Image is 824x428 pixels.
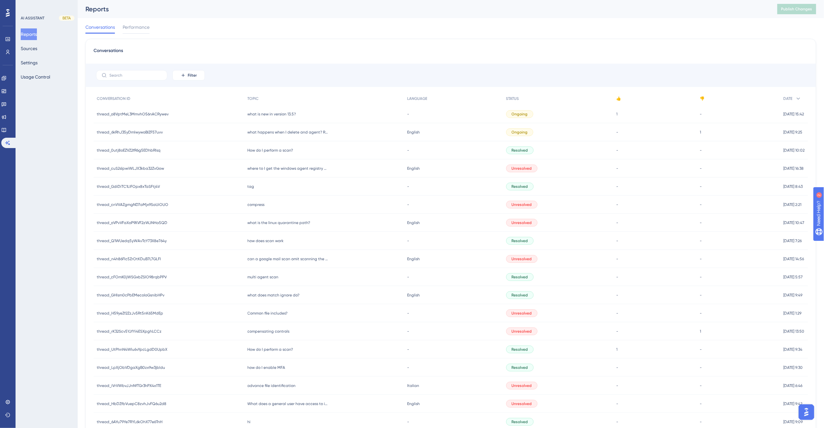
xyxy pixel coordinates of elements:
span: Resolved [512,419,528,424]
span: [DATE] 8:43 [784,184,803,189]
span: Resolved [512,148,528,153]
span: 1 [616,112,618,117]
span: [DATE] 9:30 [784,365,803,370]
span: English [407,166,420,171]
span: - [616,329,618,334]
span: - [407,274,409,280]
span: [DATE] 9:34 [784,347,803,352]
span: thread_6AYu79Ye7RYL6kOhX77e6TnH [97,419,162,424]
input: Search [109,73,162,78]
span: Unresolved [512,256,532,262]
span: Unresolved [512,311,532,316]
span: compensating controls [248,329,290,334]
span: - [616,293,618,298]
span: thread_HbDZfbVuepC8zvhJvFQ6u2d8 [97,401,166,406]
span: [DATE] 1:29 [784,311,802,316]
span: thread_0utj8oEZVZ2fR6g5EDhbRlsq [97,148,161,153]
span: - [616,184,618,189]
span: what is new in version 13.5? [248,112,296,117]
span: - [407,347,409,352]
span: [DATE] 9:09 [784,419,803,424]
span: - [407,202,409,207]
span: Resolved [512,365,528,370]
span: - [616,311,618,316]
span: LANGUAGE [407,96,427,101]
span: [DATE] 10:47 [784,220,805,225]
span: - [616,166,618,171]
span: - [616,365,618,370]
span: Need Help? [15,2,40,9]
span: - [616,401,618,406]
span: [DATE] 6:46 [784,383,803,388]
span: - [700,419,702,424]
span: - [616,238,618,243]
span: - [700,401,702,406]
span: Unresolved [512,220,532,225]
span: [DATE] 9:25 [784,130,803,135]
div: AI ASSISTANT [21,16,44,21]
span: CONVERSATION ID [97,96,130,101]
span: thread_n4h86Flc5ZrOtKDuB7L7GLFI [97,256,161,262]
span: 1 [700,130,701,135]
span: what does match ignore do? [248,293,300,298]
button: Usage Control [21,71,50,83]
span: thread_iVrVWbvJJnNfTGr3hPX4x1TE [97,383,161,388]
span: what happens when I delete and agent? Remove agent from agents screen? [248,130,328,135]
span: - [700,365,702,370]
span: - [407,184,409,189]
span: Conversations [94,47,123,59]
span: Conversations [85,23,115,31]
span: - [700,220,702,225]
span: How do I perform a scan? [248,347,293,352]
span: What does a general user have access to in the Spirion SDP console? [248,401,328,406]
span: - [700,311,702,316]
span: Common file includes? [248,311,288,316]
span: Resolved [512,238,528,243]
div: BETA [59,16,74,21]
span: - [700,347,702,352]
span: English [407,220,420,225]
span: [DATE] 13:50 [784,329,805,334]
span: - [407,148,409,153]
span: tag [248,184,254,189]
span: TOPIC [248,96,259,101]
span: thread_Q1WUedq5yWAvTcY73X8e764y [97,238,167,243]
span: 1 [616,347,618,352]
span: thread_H59yeZf2ZzJv5Rt5nK65MdEp [97,311,163,316]
span: - [407,329,409,334]
span: thread_6kRhJ35yDmlwywoBIZF57uvv [97,130,163,135]
span: advance file identification [248,383,296,388]
span: Performance [123,23,150,31]
span: - [616,274,618,280]
span: thread_oVPvVFaXoP9XVF2zWJNHa5QD [97,220,167,225]
span: Ongoing [512,130,528,135]
span: [DATE] 14:56 [784,256,804,262]
span: what is the linux quarantine path? [248,220,310,225]
div: Reports [85,5,761,14]
span: - [616,256,618,262]
span: can a google mail scan omit scanning the trash folder? [248,256,328,262]
button: Sources [21,43,37,54]
span: - [616,383,618,388]
span: - [700,148,702,153]
span: [DATE] 2:21 [784,202,802,207]
span: Ongoing [512,112,528,117]
span: [DATE] 16:38 [784,166,804,171]
span: hi [248,419,251,424]
span: DATE [784,96,793,101]
iframe: UserGuiding AI Assistant Launcher [797,402,816,422]
span: compress [248,202,265,207]
span: - [700,293,702,298]
span: where to I get the windows agent registry file for SDM? [248,166,328,171]
span: 👎 [700,96,705,101]
span: [DATE] 10:02 [784,148,805,153]
span: - [700,112,702,117]
span: - [616,419,618,424]
span: English [407,130,420,135]
span: Resolved [512,293,528,298]
span: how does scan work [248,238,284,243]
span: thread_o8VptMeL3MmvhO56nACRywev [97,112,169,117]
span: Italian [407,383,419,388]
span: how do I enable MFA [248,365,285,370]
